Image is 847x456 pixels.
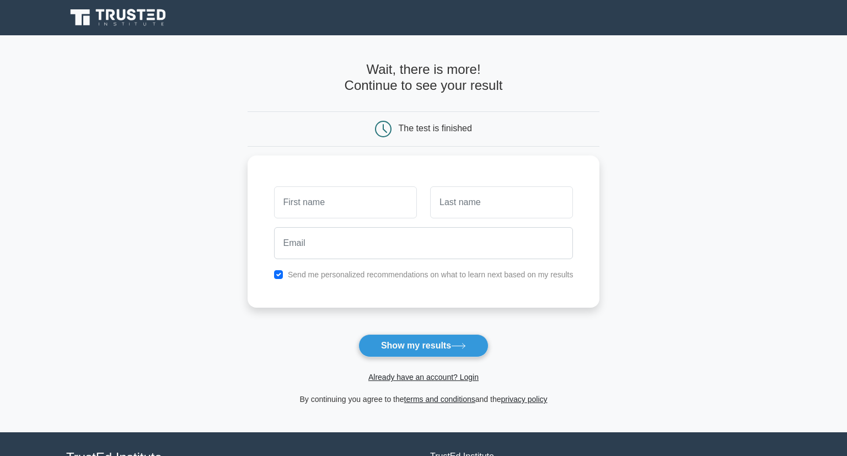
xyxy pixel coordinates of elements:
[430,186,573,218] input: Last name
[358,334,489,357] button: Show my results
[241,393,607,406] div: By continuing you agree to the and the
[274,186,417,218] input: First name
[368,373,479,382] a: Already have an account? Login
[288,270,573,279] label: Send me personalized recommendations on what to learn next based on my results
[248,62,600,94] h4: Wait, there is more! Continue to see your result
[404,395,475,404] a: terms and conditions
[399,124,472,133] div: The test is finished
[274,227,573,259] input: Email
[501,395,548,404] a: privacy policy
